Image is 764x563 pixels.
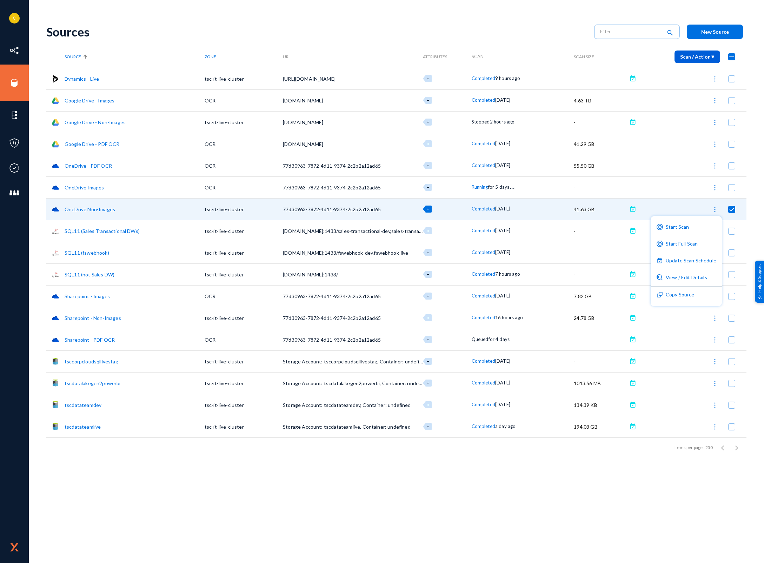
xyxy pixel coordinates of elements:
img: icon-scan-purple.svg [657,241,663,247]
button: Copy Source [651,287,722,303]
button: View / Edit Details [651,269,722,286]
button: Start Scan [651,219,722,236]
img: icon-detail.svg [657,274,663,281]
img: icon-duplicate.svg [657,291,663,298]
img: icon-scan-purple.svg [657,224,663,230]
img: icon-scheduled-purple.svg [657,257,663,264]
button: Start Full Scan [651,236,722,253]
button: Update Scan Schedule [651,253,722,269]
